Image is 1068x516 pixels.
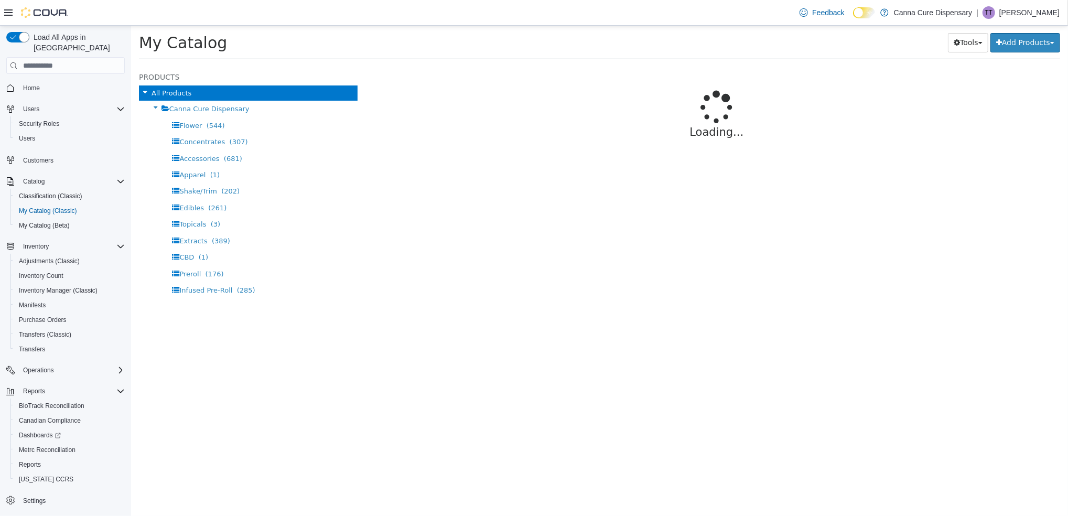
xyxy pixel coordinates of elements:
button: Catalog [2,174,129,189]
button: Tools [817,7,857,27]
span: Security Roles [19,120,59,128]
a: Classification (Classic) [15,190,87,202]
span: My Catalog [8,8,96,26]
button: Purchase Orders [10,313,129,327]
span: Dark Mode [853,18,854,19]
span: Transfers [19,345,45,353]
button: Reports [10,457,129,472]
span: Users [23,105,39,113]
span: Transfers [15,343,125,356]
span: Reports [23,387,45,395]
span: Reports [19,460,41,469]
span: Topicals [48,195,75,202]
span: Inventory Manager (Classic) [15,284,125,297]
span: (202) [90,162,109,169]
p: | [976,6,978,19]
a: Transfers (Classic) [15,328,75,341]
a: Dashboards [15,429,65,442]
a: Manifests [15,299,50,311]
a: My Catalog (Classic) [15,205,81,217]
p: Canna Cure Dispensary [894,6,972,19]
button: Operations [2,363,129,378]
span: Infused Pre-Roll [48,261,101,268]
button: Inventory Manager (Classic) [10,283,129,298]
span: Dashboards [15,429,125,442]
a: Transfers [15,343,49,356]
span: My Catalog (Classic) [15,205,125,217]
span: Transfers (Classic) [19,330,71,339]
p: [PERSON_NAME] [999,6,1060,19]
button: Security Roles [10,116,129,131]
p: Loading... [274,99,898,115]
button: Customers [2,152,129,167]
button: Home [2,80,129,95]
a: Metrc Reconciliation [15,444,80,456]
button: Users [2,102,129,116]
a: My Catalog (Beta) [15,219,74,232]
span: Settings [19,494,125,507]
span: Purchase Orders [15,314,125,326]
span: Operations [23,366,54,374]
button: Classification (Classic) [10,189,129,203]
div: Tyrese Travis [983,6,995,19]
span: BioTrack Reconciliation [19,402,84,410]
span: My Catalog (Beta) [19,221,70,230]
span: BioTrack Reconciliation [15,400,125,412]
span: Users [15,132,125,145]
input: Dark Mode [853,7,875,18]
button: My Catalog (Classic) [10,203,129,218]
a: Dashboards [10,428,129,443]
a: Customers [19,154,58,167]
a: Inventory Manager (Classic) [15,284,102,297]
button: Settings [2,493,129,508]
span: (176) [74,244,93,252]
button: Canadian Compliance [10,413,129,428]
span: Metrc Reconciliation [15,444,125,456]
span: Inventory [19,240,125,253]
span: CBD [48,228,63,235]
span: Classification (Classic) [15,190,125,202]
span: Canna Cure Dispensary [38,79,118,87]
span: Manifests [19,301,46,309]
span: Metrc Reconciliation [19,446,75,454]
a: BioTrack Reconciliation [15,400,89,412]
span: Edibles [48,178,73,186]
a: Adjustments (Classic) [15,255,84,267]
button: Catalog [19,175,49,188]
span: Canadian Compliance [19,416,81,425]
span: Preroll [48,244,70,252]
span: Inventory Count [15,270,125,282]
button: Inventory [2,239,129,254]
span: (3) [80,195,89,202]
button: Operations [19,364,58,377]
span: (307) [99,112,117,120]
span: Customers [19,153,125,166]
span: My Catalog (Classic) [19,207,77,215]
span: Accessories [48,129,88,137]
span: Load All Apps in [GEOGRAPHIC_DATA] [29,32,125,53]
span: (1) [79,145,89,153]
span: Dashboards [19,431,61,439]
button: BioTrack Reconciliation [10,399,129,413]
span: Users [19,134,35,143]
span: Purchase Orders [19,316,67,324]
span: Inventory [23,242,49,251]
span: Operations [19,364,125,377]
span: Feedback [812,7,844,18]
a: Reports [15,458,45,471]
button: My Catalog (Beta) [10,218,129,233]
span: Inventory Count [19,272,63,280]
span: All Products [20,63,60,71]
button: Metrc Reconciliation [10,443,129,457]
a: Settings [19,494,50,507]
button: Inventory Count [10,268,129,283]
img: Cova [21,7,68,18]
span: Concentrates [48,112,94,120]
span: My Catalog (Beta) [15,219,125,232]
span: Customers [23,156,53,165]
a: Inventory Count [15,270,68,282]
span: Classification (Classic) [19,192,82,200]
a: Purchase Orders [15,314,71,326]
span: (544) [75,96,94,104]
span: Apparel [48,145,74,153]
